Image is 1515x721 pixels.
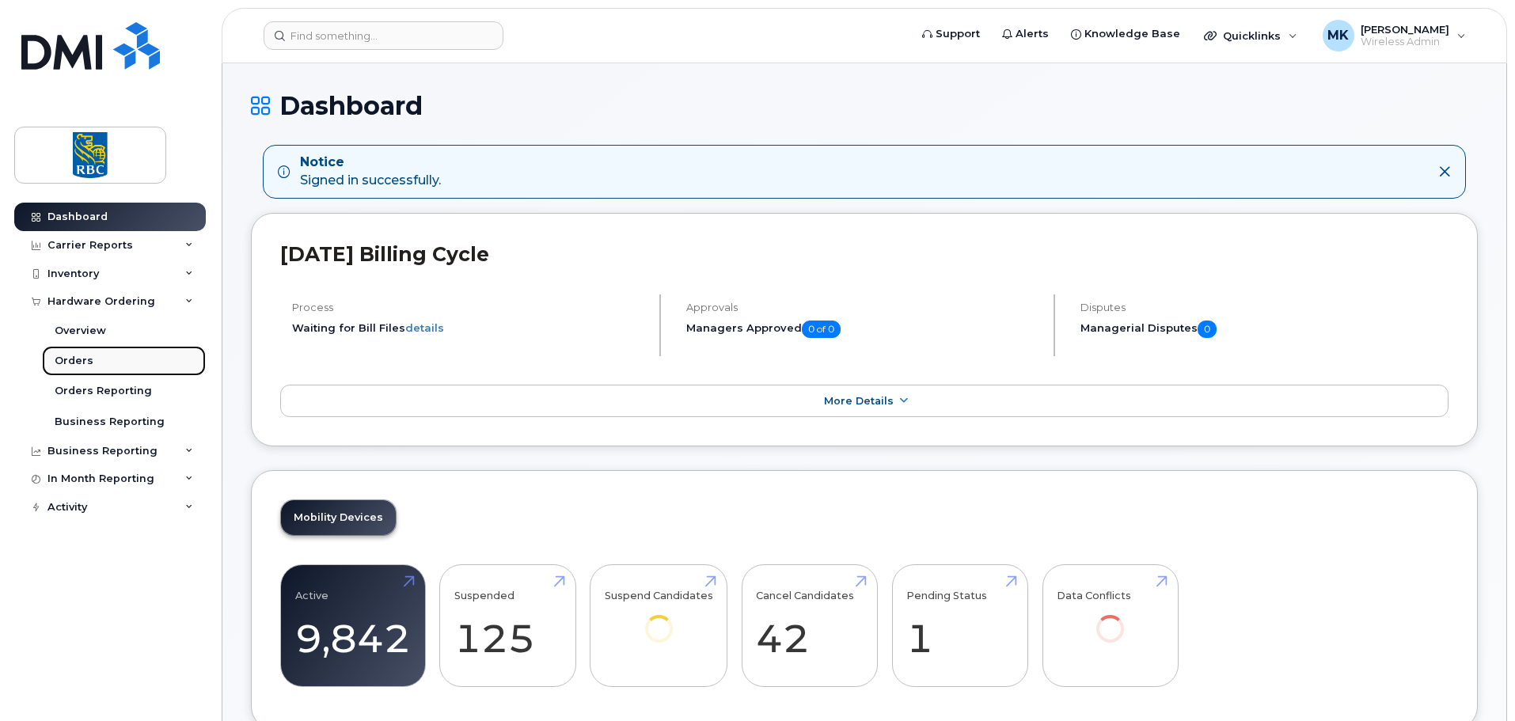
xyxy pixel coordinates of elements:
[300,154,441,190] div: Signed in successfully.
[292,302,646,313] h4: Process
[1057,574,1164,665] a: Data Conflicts
[1080,302,1449,313] h4: Disputes
[686,302,1040,313] h4: Approvals
[1198,321,1217,338] span: 0
[300,154,441,172] strong: Notice
[292,321,646,336] li: Waiting for Bill Files
[405,321,444,334] a: details
[454,574,561,678] a: Suspended 125
[824,395,894,407] span: More Details
[281,500,396,535] a: Mobility Devices
[280,242,1449,266] h2: [DATE] Billing Cycle
[686,321,1040,338] h5: Managers Approved
[605,574,713,665] a: Suspend Candidates
[1080,321,1449,338] h5: Managerial Disputes
[756,574,863,678] a: Cancel Candidates 42
[802,321,841,338] span: 0 of 0
[251,92,1478,120] h1: Dashboard
[295,574,411,678] a: Active 9,842
[906,574,1013,678] a: Pending Status 1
